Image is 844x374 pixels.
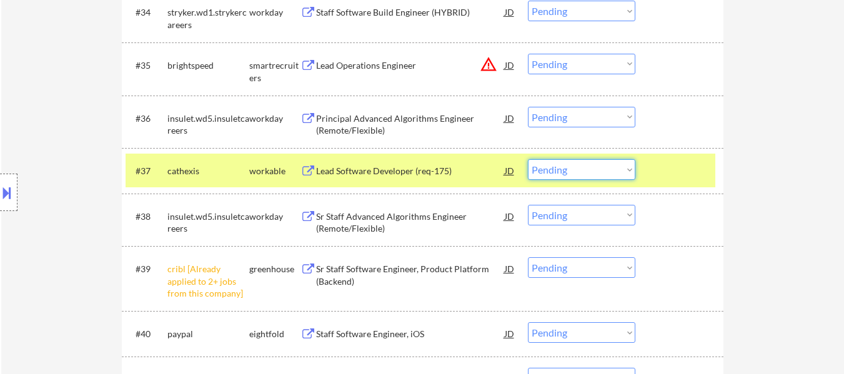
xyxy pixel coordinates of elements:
div: eightfold [249,328,300,340]
div: JD [504,205,516,227]
button: warning_amber [480,56,497,73]
div: JD [504,54,516,76]
div: brightspeed [167,59,249,72]
div: JD [504,257,516,280]
div: #35 [136,59,157,72]
div: smartrecruiters [249,59,300,84]
div: workable [249,165,300,177]
div: #34 [136,6,157,19]
div: JD [504,1,516,23]
div: Lead Software Developer (req-175) [316,165,505,177]
div: Sr Staff Advanced Algorithms Engineer (Remote/Flexible) [316,210,505,235]
div: Lead Operations Engineer [316,59,505,72]
div: Sr Staff Software Engineer, Product Platform (Backend) [316,263,505,287]
div: JD [504,159,516,182]
div: paypal [167,328,249,340]
div: Staff Software Build Engineer (HYBRID) [316,6,505,19]
div: stryker.wd1.strykercareers [167,6,249,31]
div: #40 [136,328,157,340]
div: Staff Software Engineer, iOS [316,328,505,340]
div: workday [249,112,300,125]
div: JD [504,107,516,129]
div: JD [504,322,516,345]
div: workday [249,210,300,223]
div: greenhouse [249,263,300,275]
div: workday [249,6,300,19]
div: Principal Advanced Algorithms Engineer (Remote/Flexible) [316,112,505,137]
